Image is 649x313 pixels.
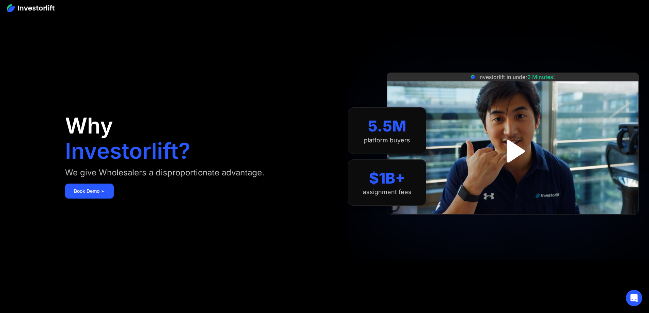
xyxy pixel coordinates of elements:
[478,73,555,81] div: Investorlift in under !
[65,140,190,162] h1: Investorlift?
[65,115,113,137] h1: Why
[493,131,534,172] a: open lightbox
[369,169,405,187] div: $1B+
[65,167,264,178] div: We give Wholesalers a disproportionate advantage.
[364,137,410,144] div: platform buyers
[363,188,412,196] div: assignment fees
[462,218,564,226] iframe: Customer reviews powered by Trustpilot
[65,184,114,199] a: Book Demo ➢
[368,117,406,135] div: 5.5M
[626,290,642,306] div: Open Intercom Messenger
[527,74,553,80] span: 2 Minutes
